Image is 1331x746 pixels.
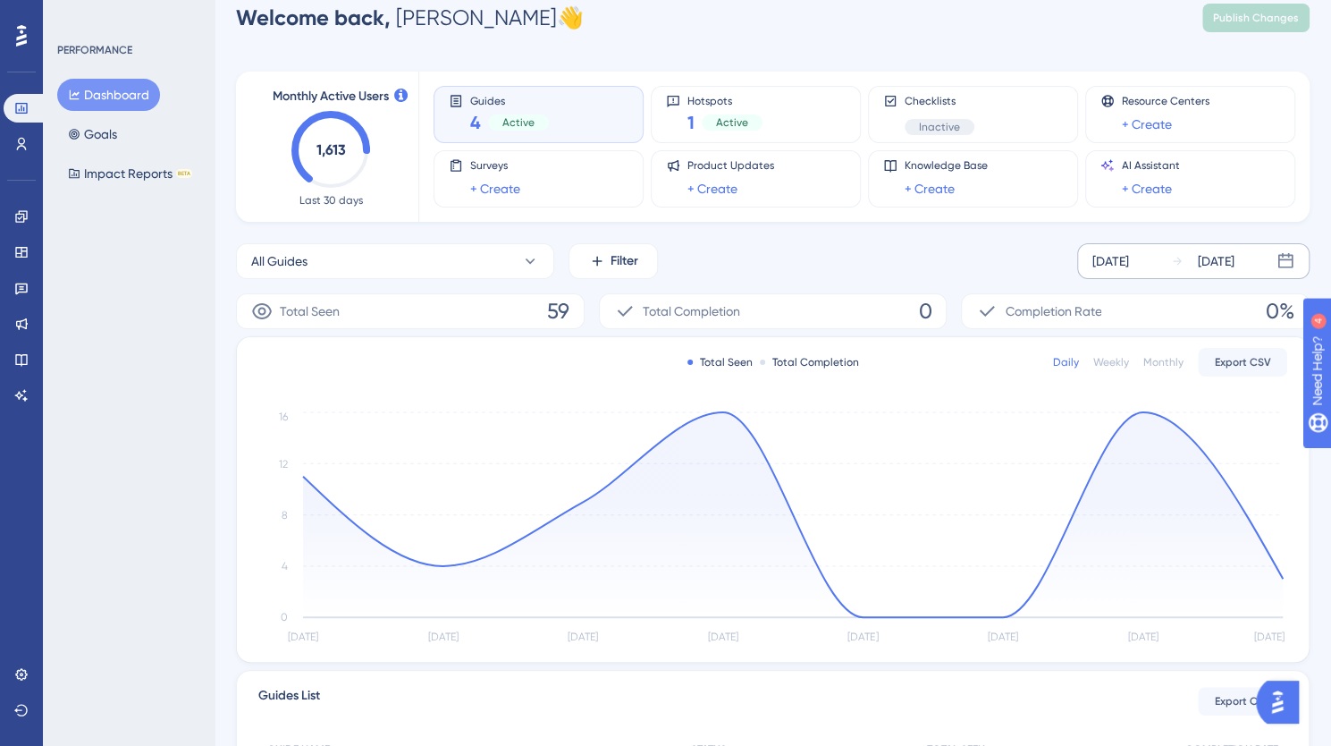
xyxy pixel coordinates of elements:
span: Publish Changes [1213,11,1299,25]
span: All Guides [251,250,307,272]
span: Guides [470,94,549,106]
span: 59 [547,297,569,326]
span: 0% [1266,297,1294,326]
span: Checklists [905,94,974,108]
tspan: 8 [282,509,288,521]
button: Filter [569,243,658,279]
span: Total Seen [280,301,340,322]
button: Export CSV [1198,687,1287,716]
tspan: 16 [279,411,288,423]
span: Filter [611,250,638,272]
span: Completion Rate [1005,301,1101,322]
button: Impact ReportsBETA [57,157,203,190]
span: Export CSV [1215,694,1271,708]
div: [PERSON_NAME] 👋 [236,4,584,32]
div: Daily [1053,355,1079,369]
button: Publish Changes [1202,4,1310,32]
span: Export CSV [1215,355,1271,369]
span: Resource Centers [1122,94,1209,108]
tspan: [DATE] [708,631,738,643]
tspan: [DATE] [988,631,1018,643]
span: Surveys [470,158,520,173]
div: BETA [176,169,192,178]
tspan: [DATE] [568,631,598,643]
a: + Create [470,178,520,199]
span: Active [716,115,748,130]
div: 4 [124,9,130,23]
span: Product Updates [687,158,774,173]
button: Export CSV [1198,348,1287,377]
tspan: 4 [282,560,288,572]
div: Total Seen [687,355,753,369]
a: + Create [1122,114,1172,135]
span: Guides List [258,685,320,717]
tspan: [DATE] [1127,631,1158,643]
span: Inactive [919,120,960,134]
button: Goals [57,118,128,150]
span: 1 [687,110,695,135]
div: [DATE] [1198,250,1234,272]
span: AI Assistant [1122,158,1180,173]
tspan: [DATE] [847,631,878,643]
a: + Create [905,178,955,199]
text: 1,613 [316,141,346,158]
a: + Create [687,178,737,199]
tspan: [DATE] [428,631,459,643]
iframe: UserGuiding AI Assistant Launcher [1256,675,1310,729]
tspan: [DATE] [288,631,318,643]
a: + Create [1122,178,1172,199]
span: Welcome back, [236,4,391,30]
span: 4 [470,110,481,135]
span: Active [502,115,535,130]
span: Last 30 days [299,193,363,208]
tspan: 12 [279,458,288,470]
span: Knowledge Base [905,158,988,173]
button: All Guides [236,243,554,279]
div: Weekly [1093,355,1129,369]
span: Monthly Active Users [273,86,389,107]
div: [DATE] [1092,250,1129,272]
tspan: 0 [281,611,288,623]
span: 0 [918,297,931,326]
div: PERFORMANCE [57,43,132,57]
span: Total Completion [643,301,740,322]
div: Monthly [1143,355,1184,369]
button: Dashboard [57,79,160,111]
span: Need Help? [42,4,112,26]
span: Hotspots [687,94,762,106]
tspan: [DATE] [1253,631,1284,643]
div: Total Completion [760,355,859,369]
